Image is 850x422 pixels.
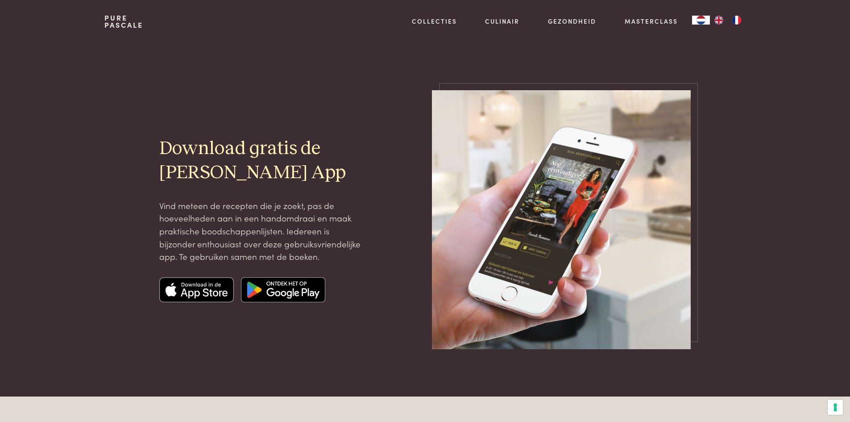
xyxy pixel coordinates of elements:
[412,17,457,26] a: Collecties
[728,16,746,25] a: FR
[104,14,143,29] a: PurePascale
[710,16,746,25] ul: Language list
[625,17,678,26] a: Masterclass
[710,16,728,25] a: EN
[548,17,596,26] a: Gezondheid
[159,199,364,263] p: Vind meteen de recepten die je zoekt, pas de hoeveelheden aan in een handomdraai en maak praktisc...
[159,277,234,302] img: Apple app store
[241,277,325,302] img: Google app store
[692,16,710,25] div: Language
[692,16,746,25] aside: Language selected: Nederlands
[485,17,519,26] a: Culinair
[159,137,364,184] h2: Download gratis de [PERSON_NAME] App
[692,16,710,25] a: NL
[828,400,843,415] button: Uw voorkeuren voor toestemming voor trackingtechnologieën
[432,90,691,349] img: pascale-naessens-app-mockup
